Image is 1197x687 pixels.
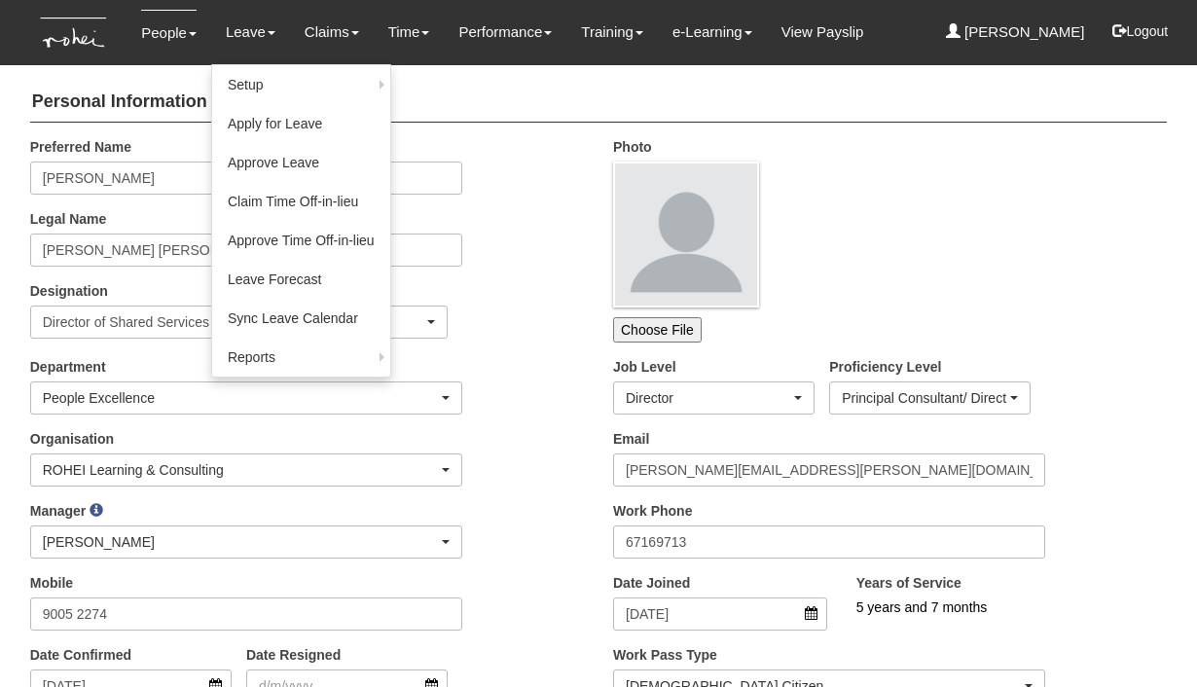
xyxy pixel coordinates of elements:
a: Approve Leave [212,143,390,182]
div: Director [626,388,790,408]
a: Performance [458,10,552,54]
button: People Excellence [30,381,462,415]
input: Choose File [613,317,702,343]
label: Work Phone [613,501,692,521]
a: Time [388,10,430,54]
label: Designation [30,281,108,301]
label: Date Resigned [246,645,341,665]
button: [PERSON_NAME] [30,525,462,559]
label: Date Confirmed [30,645,131,665]
a: Claim Time Off-in-lieu [212,182,390,221]
label: Manager [30,501,87,521]
a: Sync Leave Calendar [212,299,390,338]
label: Organisation [30,429,114,449]
a: People [141,10,197,55]
label: Proficiency Level [829,357,941,377]
label: Years of Service [856,573,961,593]
label: Job Level [613,357,676,377]
button: Logout [1099,8,1181,54]
a: Approve Time Off-in-lieu [212,221,390,260]
a: Claims [305,10,359,54]
div: People Excellence [43,388,438,408]
iframe: chat widget [1115,609,1178,668]
a: View Payslip [781,10,864,54]
label: Date Joined [613,573,690,593]
button: ROHEI Learning & Consulting [30,453,462,487]
a: Leave [226,10,275,54]
a: Reports [212,338,390,377]
div: 5 years and 7 months [856,597,1119,617]
label: Photo [613,137,652,157]
label: Legal Name [30,209,107,229]
a: Apply for Leave [212,104,390,143]
label: Department [30,357,106,377]
a: Leave Forecast [212,260,390,299]
div: Principal Consultant/ Directors [842,388,1006,408]
a: [PERSON_NAME] [946,10,1085,54]
img: profile.png [613,162,759,307]
label: Mobile [30,573,73,593]
a: e-Learning [672,10,752,54]
h4: Personal Information [30,83,1168,123]
div: ROHEI Learning & Consulting [43,460,438,480]
label: Email [613,429,649,449]
a: Training [581,10,643,54]
button: Director [613,381,815,415]
label: Preferred Name [30,137,131,157]
input: d/m/yyyy [613,597,827,631]
a: Setup [212,65,390,104]
label: Work Pass Type [613,645,717,665]
div: [PERSON_NAME] [43,532,438,552]
button: Principal Consultant/ Directors [829,381,1031,415]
